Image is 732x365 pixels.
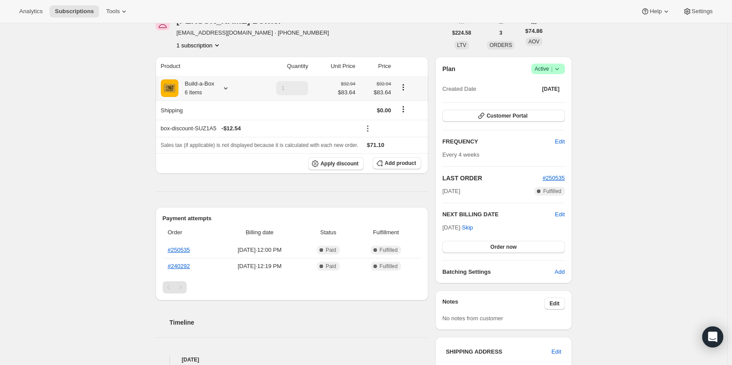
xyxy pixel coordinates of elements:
span: Settings [692,8,713,15]
span: [DATE] [542,86,560,93]
span: Paid [326,263,336,270]
span: [DATE] [442,187,460,196]
span: Edit [555,137,565,146]
div: Open Intercom Messenger [702,326,723,347]
span: LTV [457,42,466,48]
span: $83.64 [361,88,391,97]
th: Product [156,57,252,76]
span: Fulfillment [356,228,416,237]
span: Fulfilled [380,263,398,270]
span: Status [306,228,351,237]
button: #250535 [543,174,565,182]
button: Help [636,5,675,18]
span: Add product [385,160,416,167]
span: Paid [326,247,336,254]
span: Created Date [442,85,476,93]
button: Order now [442,241,565,253]
span: [DATE] · 12:00 PM [219,246,301,254]
th: Shipping [156,100,252,120]
span: Tools [106,8,120,15]
h2: Plan [442,64,455,73]
th: Unit Price [311,57,358,76]
h3: SHIPPING ADDRESS [446,347,551,356]
span: Order now [490,243,517,250]
button: Product actions [177,41,221,50]
span: Help [650,8,661,15]
span: Analytics [19,8,43,15]
button: Edit [546,345,566,359]
button: Tools [101,5,134,18]
span: $83.64 [338,88,355,97]
div: box-discount-SUZ1A5 [161,124,355,133]
span: [DATE] · 12:19 PM [219,262,301,271]
small: 6 Items [185,89,202,96]
span: $74.86 [525,27,543,36]
h2: LAST ORDER [442,174,543,182]
button: Subscriptions [50,5,99,18]
span: Add [554,268,565,276]
span: Billing date [219,228,301,237]
span: Skip [462,223,473,232]
small: $92.94 [341,81,355,86]
a: #240292 [168,263,190,269]
span: Sales tax (if applicable) is not displayed because it is calculated with each new order. [161,142,359,148]
button: Edit [544,297,565,310]
span: [EMAIL_ADDRESS][DOMAIN_NAME] · [PHONE_NUMBER] [177,29,329,37]
th: Price [358,57,394,76]
button: $224.58 [447,27,476,39]
span: AOV [528,39,539,45]
button: Product actions [396,82,410,92]
span: No notes from customer [442,315,503,322]
span: $0.00 [377,107,391,114]
th: Quantity [252,57,311,76]
button: Settings [678,5,718,18]
button: Apply discount [308,157,364,170]
nav: Pagination [163,281,422,293]
h2: FREQUENCY [442,137,555,146]
h6: Batching Settings [442,268,554,276]
button: Add [549,265,570,279]
a: #250535 [168,247,190,253]
img: product img [161,79,178,97]
button: Analytics [14,5,48,18]
th: Order [163,223,216,242]
a: #250535 [543,175,565,181]
span: ORDERS [490,42,512,48]
span: Subscriptions [55,8,94,15]
span: - $12.54 [221,124,241,133]
button: Add product [373,157,421,169]
span: Edit [550,300,560,307]
div: Build-a-Box [178,79,214,97]
button: Edit [550,135,570,149]
span: [DATE] · [442,224,473,231]
div: [PERSON_NAME] Bowler [177,16,292,25]
span: Apply discount [320,160,359,167]
span: Edit [551,347,561,356]
h4: [DATE] [156,355,429,364]
span: Fulfilled [380,247,398,254]
span: Active [535,64,561,73]
h3: Notes [442,297,544,310]
button: 3 [494,27,508,39]
span: Terry Bowler [156,16,170,30]
span: $71.10 [367,142,384,148]
span: Customer Portal [487,112,527,119]
span: $224.58 [452,29,471,36]
button: Skip [457,221,478,235]
span: 3 [499,29,502,36]
button: [DATE] [537,83,565,95]
h2: Payment attempts [163,214,422,223]
span: Every 4 weeks [442,151,480,158]
button: Edit [555,210,565,219]
small: $92.94 [377,81,391,86]
span: Fulfilled [543,188,561,195]
span: | [551,65,552,72]
button: Customer Portal [442,110,565,122]
button: Shipping actions [396,104,410,114]
h2: Timeline [170,318,429,327]
h2: NEXT BILLING DATE [442,210,555,219]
